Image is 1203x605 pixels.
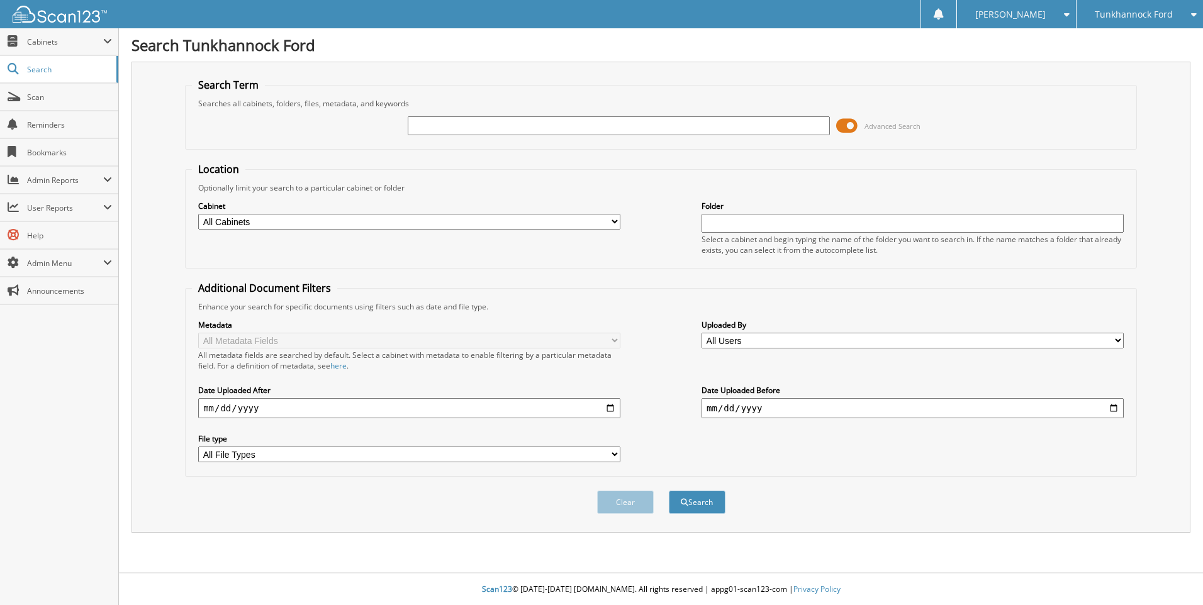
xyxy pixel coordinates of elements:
div: © [DATE]-[DATE] [DOMAIN_NAME]. All rights reserved | appg01-scan123-com | [119,574,1203,605]
a: here [330,360,347,371]
legend: Additional Document Filters [192,281,337,295]
span: Search [27,64,110,75]
span: Reminders [27,119,112,130]
span: Admin Menu [27,258,103,269]
label: Metadata [198,319,620,330]
div: All metadata fields are searched by default. Select a cabinet with metadata to enable filtering b... [198,350,620,371]
label: Folder [702,201,1124,211]
div: Select a cabinet and begin typing the name of the folder you want to search in. If the name match... [702,234,1124,255]
div: Enhance your search for specific documents using filters such as date and file type. [192,301,1130,312]
span: Announcements [27,286,112,296]
label: Date Uploaded Before [702,385,1124,396]
button: Search [669,491,725,514]
span: Admin Reports [27,175,103,186]
img: scan123-logo-white.svg [13,6,107,23]
div: Optionally limit your search to a particular cabinet or folder [192,182,1130,193]
legend: Search Term [192,78,265,92]
span: Scan [27,92,112,103]
a: Privacy Policy [793,584,841,594]
span: Bookmarks [27,147,112,158]
span: Tunkhannock Ford [1095,11,1173,18]
iframe: Chat Widget [1140,545,1203,605]
h1: Search Tunkhannock Ford [131,35,1190,55]
label: File type [198,433,620,444]
span: Scan123 [482,584,512,594]
label: Cabinet [198,201,620,211]
button: Clear [597,491,654,514]
span: Advanced Search [864,121,920,131]
legend: Location [192,162,245,176]
span: [PERSON_NAME] [975,11,1046,18]
div: Searches all cabinets, folders, files, metadata, and keywords [192,98,1130,109]
span: Cabinets [27,36,103,47]
input: end [702,398,1124,418]
label: Date Uploaded After [198,385,620,396]
span: User Reports [27,203,103,213]
label: Uploaded By [702,319,1124,330]
input: start [198,398,620,418]
span: Help [27,230,112,241]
